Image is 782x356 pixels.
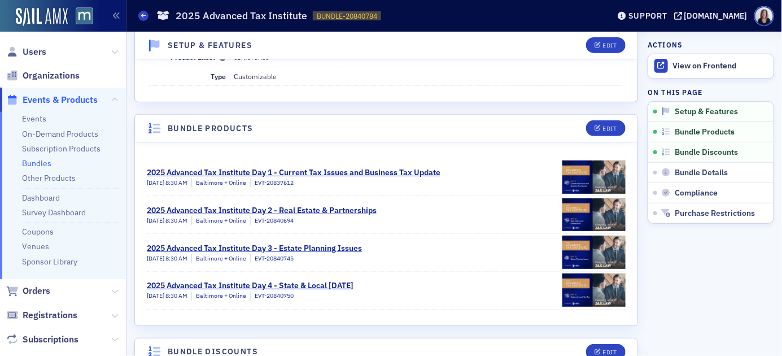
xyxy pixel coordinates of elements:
img: SailAMX [16,8,68,26]
span: BUNDLE-20840784 [317,11,377,21]
div: Baltimore + Online [191,292,246,301]
span: [DATE] [147,179,165,186]
span: [DATE] [147,292,165,299]
span: Compliance [675,188,718,198]
div: 2025 Advanced Tax Institute Day 4 - State & Local [DATE] [147,280,353,292]
img: SailAMX [76,7,93,25]
span: 8:30 AM [165,216,187,224]
button: [DOMAIN_NAME] [674,12,752,20]
a: Users [6,46,46,58]
a: 2025 Advanced Tax Institute Day 3 - Estate Planning Issues[DATE] 8:30 AMBaltimore + OnlineEVT-208... [147,234,626,271]
span: [DATE] [147,216,165,224]
a: 2025 Advanced Tax Institute Day 1 - Current Tax Issues and Business Tax Update[DATE] 8:30 AMBalti... [147,158,626,196]
a: Events [22,114,46,124]
div: Edit [602,349,617,355]
a: Subscriptions [6,333,78,346]
span: Orders [23,285,50,297]
div: 2025 Advanced Tax Institute Day 3 - Estate Planning Issues [147,242,362,254]
div: Support [628,11,667,21]
div: Baltimore + Online [191,216,246,225]
span: 8:30 AM [165,179,187,186]
div: Baltimore + Online [191,179,246,188]
a: Dashboard [22,193,60,203]
button: Edit [586,120,625,136]
div: EVT-20840745 [250,254,294,263]
div: Edit [602,125,617,132]
h4: On this page [648,87,774,97]
span: Purchase Restrictions [675,209,755,219]
span: Setup & Features [675,107,738,117]
a: On-Demand Products [22,129,98,139]
h4: Setup & Features [168,40,252,51]
a: Registrations [6,309,77,322]
span: Profile [754,6,774,26]
span: Bundle Details [675,168,728,178]
a: Sponsor Library [22,257,77,267]
div: View on Frontend [673,61,768,71]
div: Baltimore + Online [191,254,246,263]
a: Survey Dashboard [22,207,86,218]
h4: Actions [648,40,683,50]
a: Coupons [22,227,54,237]
div: [DOMAIN_NAME] [684,11,748,21]
a: Events & Products [6,94,98,106]
h4: Bundle Products [168,123,254,134]
span: Events & Products [23,94,98,106]
a: 2025 Advanced Tax Institute Day 2 - Real Estate & Partnerships[DATE] 8:30 AMBaltimore + OnlineEVT... [147,196,626,233]
dd: Customizable [234,67,624,85]
div: 2025 Advanced Tax Institute Day 1 - Current Tax Issues and Business Tax Update [147,167,440,179]
span: Bundle Products [675,127,735,137]
span: 8:30 AM [165,292,187,299]
div: EVT-20840694 [250,216,294,225]
a: Organizations [6,70,80,82]
h1: 2025 Advanced Tax Institute [176,9,307,23]
span: Type [211,72,226,81]
span: Subscriptions [23,333,78,346]
a: Other Products [22,173,76,183]
a: Subscription Products [22,144,101,154]
a: Bundles [22,158,51,168]
div: 2025 Advanced Tax Institute Day 2 - Real Estate & Partnerships [147,205,377,216]
span: Registrations [23,309,77,322]
button: Edit [586,37,625,53]
div: Edit [602,42,617,49]
span: 8:30 AM [165,254,187,262]
span: Users [23,46,46,58]
div: EVT-20837612 [250,179,294,188]
div: EVT-20840750 [250,292,294,301]
span: [DATE] [147,254,165,262]
span: Bundle Discounts [675,147,738,158]
a: 2025 Advanced Tax Institute Day 4 - State & Local [DATE][DATE] 8:30 AMBaltimore + OnlineEVT-20840750 [147,272,626,309]
a: View on Frontend [648,54,774,78]
a: Orders [6,285,50,297]
a: View Homepage [68,7,93,27]
a: Venues [22,241,49,251]
span: Organizations [23,70,80,82]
